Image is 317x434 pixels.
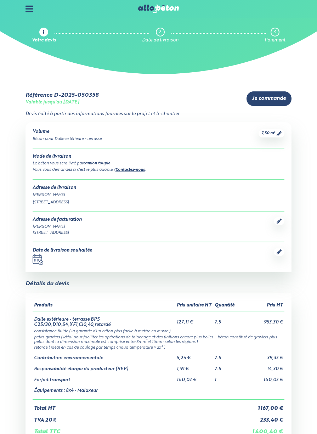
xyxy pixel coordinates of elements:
td: Dalle extérieure - terrasse BPS C25/30,D10,S4,XF1,Cl0,40,retardé [33,311,175,327]
div: Vous vous demandez si c’est le plus adapté ? . [33,167,285,173]
div: Le béton vous sera livré par [33,160,285,167]
a: 3 Paiement [265,28,285,43]
td: petits graviers ( idéal pour faciliter les opérations de talochage et des finitions encore plus b... [33,334,285,344]
td: Contribution environnementale [33,350,175,361]
a: Je commande [247,91,291,106]
div: Paiement [265,38,285,43]
iframe: Help widget launcher [254,406,309,426]
div: Votre devis [32,38,56,43]
td: 160,02 € [175,372,213,383]
td: Total HT [33,400,242,412]
div: Détails du devis [26,281,69,287]
div: 3 [273,30,276,35]
div: Adresse de facturation [33,217,82,222]
div: Date de livraison souhaitée [33,248,92,253]
td: 160,02 € [242,372,284,383]
td: Équipements : 8x4 - Malaxeur [33,383,175,400]
div: Adresse de livraison [33,185,285,191]
div: Date de livraison [142,38,179,43]
td: 1 [213,372,242,383]
span: Je commande [252,96,286,102]
td: TVA 20% [33,412,242,423]
a: Contactez-nous [115,168,145,172]
div: 1 [43,30,44,35]
th: Prix unitaire HT [175,300,213,311]
th: Produits [33,300,175,311]
img: allobéton [138,5,179,13]
p: Devis édité à partir des informations fournies sur le projet et le chantier [26,112,292,117]
div: [PERSON_NAME] [33,224,82,230]
div: [STREET_ADDRESS] [33,199,285,205]
div: [PERSON_NAME] [33,192,285,198]
td: 7.5 [213,361,242,372]
th: Prix HT [242,300,284,311]
div: [STREET_ADDRESS] [33,230,82,236]
td: consistance fluide ( la garantie d’un béton plus facile à mettre en œuvre ) [33,328,285,334]
div: Valable jusqu'au [DATE] [26,100,79,105]
td: 7.5 [213,311,242,327]
td: 233,40 € [242,412,284,423]
a: 1 Votre devis [32,28,56,43]
td: retardé ( idéal en cas de coulage par temps chaud température > 25° ) [33,344,285,350]
td: 953,30 € [242,311,284,327]
td: 7.5 [213,350,242,361]
td: 127,11 € [175,311,213,327]
div: Référence D-2025-050358 [26,92,98,98]
div: Béton pour Dalle extérieure - terrasse [33,136,102,142]
div: 2 [159,30,161,35]
th: Quantité [213,300,242,311]
td: 5,24 € [175,350,213,361]
a: 2 Date de livraison [142,28,179,43]
td: 39,32 € [242,350,284,361]
td: 14,30 € [242,361,284,372]
div: Mode de livraison [33,154,285,159]
div: Volume [33,129,102,135]
td: Forfait transport [33,372,175,383]
td: 1 167,00 € [242,400,284,412]
a: camion toupie [83,162,110,165]
td: 1,91 € [175,361,213,372]
td: Responsabilité élargie du producteur (REP) [33,361,175,372]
